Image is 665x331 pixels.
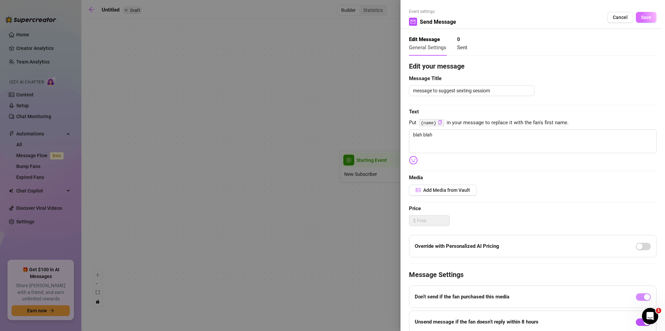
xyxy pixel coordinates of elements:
span: Cancel [613,15,628,20]
span: General Settings [409,44,446,51]
span: 😐 [112,261,121,274]
img: svg%3e [409,156,418,165]
span: 😃 [129,261,139,274]
span: disappointed reaction [90,261,108,274]
button: Save [636,12,657,23]
strong: Message Title [409,75,442,81]
button: Add Media from Vault [409,185,477,196]
span: Sent [457,44,467,51]
iframe: Intercom live chat [642,308,658,324]
span: Save [641,15,651,20]
strong: Edit your message [409,62,465,70]
strong: Don’t send if the fan purchased this media [415,294,509,300]
span: copy [438,120,442,125]
button: go back [4,3,17,16]
div: Close [217,3,229,15]
span: 1 [656,308,661,313]
span: picture [416,188,420,192]
strong: Price [409,205,421,212]
code: {name} [419,119,444,126]
strong: Edit Message [409,36,440,42]
strong: Unsend message if the fan doesn’t reply within 8 hours [415,319,539,325]
span: Put in your message to replace it with the fan's first name. [409,119,657,127]
span: Add Media from Vault [423,187,470,193]
textarea: message to suggest sexting sessiom [409,85,534,96]
span: neutral face reaction [108,261,125,274]
input: Free [417,216,449,226]
strong: Text [409,109,419,115]
button: Cancel [607,12,633,23]
h4: Message Settings [409,270,657,279]
span: smiley reaction [125,261,143,274]
button: Click to Copy [438,120,442,125]
div: Did this answer your question? [8,254,225,261]
textarea: blah blah [409,129,657,153]
strong: 0 [457,36,460,42]
span: 😞 [94,261,104,274]
strong: Override with Personalized AI Pricing [415,243,499,249]
span: Event settings [409,8,456,15]
a: Open in help center [90,283,144,288]
span: Send Message [420,18,456,26]
button: Collapse window [204,3,217,16]
span: mail [411,19,415,24]
strong: Media [409,174,423,181]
